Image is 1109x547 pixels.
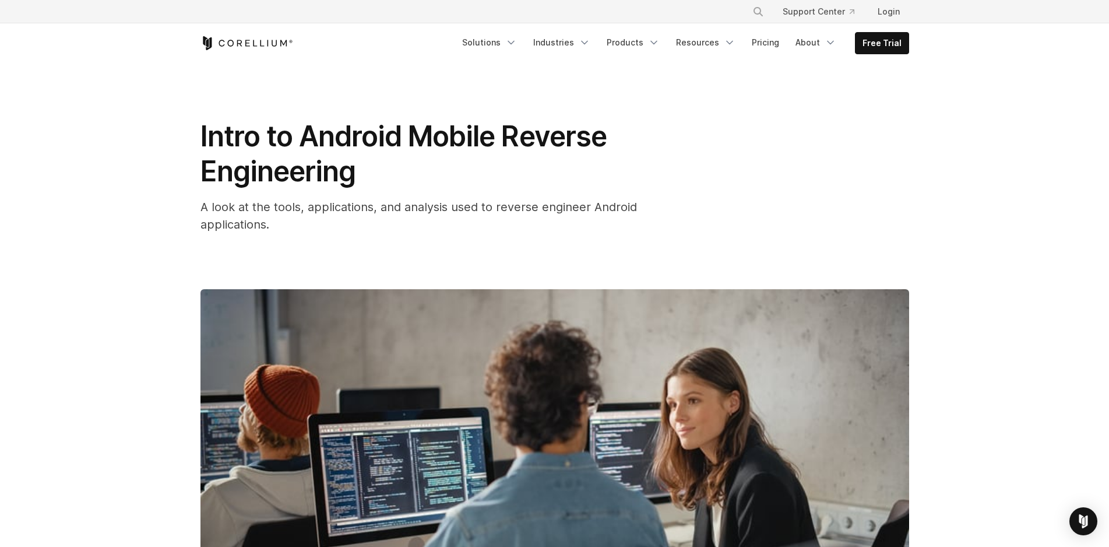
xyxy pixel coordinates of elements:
span: A look at the tools, applications, and analysis used to reverse engineer Android applications. [200,200,637,232]
div: Navigation Menu [738,1,909,22]
a: Free Trial [855,33,909,54]
a: Industries [526,32,597,53]
a: Corellium Home [200,36,293,50]
div: Open Intercom Messenger [1069,507,1097,535]
a: Solutions [455,32,524,53]
a: Products [600,32,667,53]
a: Login [868,1,909,22]
span: Intro to Android Mobile Reverse Engineering [200,119,607,188]
div: Navigation Menu [455,32,909,54]
a: Support Center [773,1,864,22]
button: Search [748,1,769,22]
a: About [788,32,843,53]
a: Resources [669,32,742,53]
a: Pricing [745,32,786,53]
